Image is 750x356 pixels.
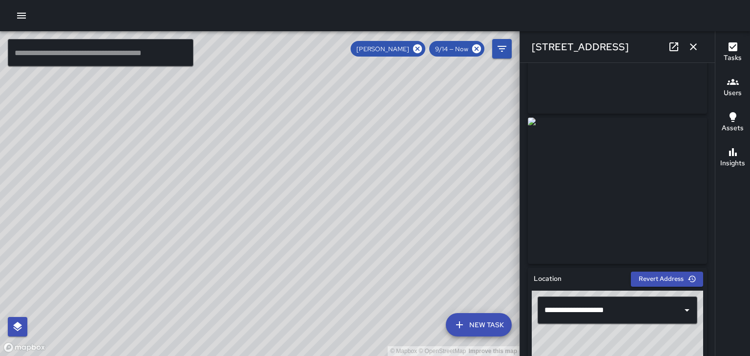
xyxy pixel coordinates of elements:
div: [PERSON_NAME] [351,41,425,57]
h6: [STREET_ADDRESS] [532,39,629,55]
img: request_images%2F90e15ca0-91b2-11f0-b1f7-9bd46e7120b3 [528,118,707,264]
span: 9/14 — Now [429,45,474,53]
h6: Insights [720,158,745,169]
button: Users [715,70,750,105]
span: [PERSON_NAME] [351,45,415,53]
button: Revert Address [631,272,703,287]
button: New Task [446,313,512,336]
h6: Tasks [724,53,742,63]
button: Assets [715,105,750,140]
button: Open [680,303,694,317]
h6: Assets [722,123,744,134]
button: Tasks [715,35,750,70]
h6: Users [724,88,742,99]
div: 9/14 — Now [429,41,484,57]
h6: Location [534,274,562,284]
button: Filters [492,39,512,59]
button: Insights [715,140,750,176]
